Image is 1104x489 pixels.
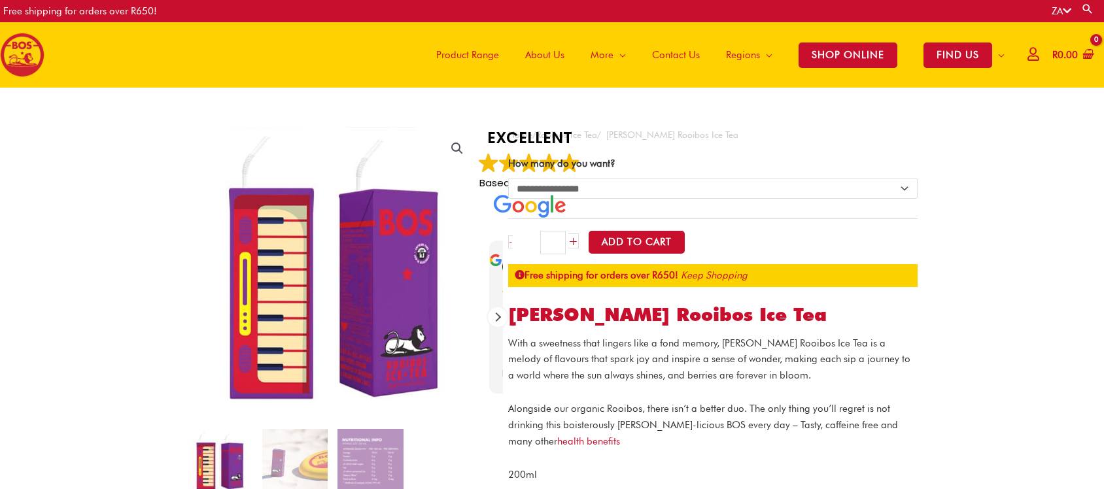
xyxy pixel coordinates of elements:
span: Regions [726,35,760,75]
img: Google [519,153,539,173]
a: Contact Us [639,22,713,88]
input: Product quantity [540,231,566,254]
img: Google [494,195,566,218]
span: Product Range [436,35,499,75]
img: Google [560,153,579,173]
span: About Us [525,35,564,75]
a: More [578,22,639,88]
img: Google [540,153,559,173]
span: FIND US [923,42,992,68]
a: + [568,233,579,248]
a: Search button [1081,3,1094,15]
img: berry rooibos ice tea [187,127,479,419]
img: Google [479,153,498,173]
a: View full-screen image gallery [445,137,469,160]
strong: EXCELLENT [479,127,580,149]
img: Google [489,254,502,267]
nav: Breadcrumb [508,127,918,143]
strong: Free shipping for orders over R650! [515,269,678,281]
a: - [508,235,513,248]
span: R [1052,49,1058,61]
span: SHOP ONLINE [799,42,897,68]
a: health benefits [557,435,620,447]
p: Alongside our organic Rooibos, there isn’t a better duo. The only thing you’ll regret is not drin... [508,401,918,449]
p: 200ml [508,467,918,483]
nav: Site Navigation [413,22,1018,88]
p: With a sweetness that lingers like a fond memory, [PERSON_NAME] Rooibos Ice Tea is a melody of fl... [508,335,918,384]
a: Product Range [423,22,512,88]
a: SHOP ONLINE [785,22,910,88]
a: View Shopping Cart, empty [1050,41,1094,70]
span: Contact Us [652,35,700,75]
a: ZA [1052,5,1071,17]
img: Google [499,153,519,173]
h1: [PERSON_NAME] Rooibos Ice Tea [508,304,918,326]
div: Next review [488,307,508,327]
bdi: 0.00 [1052,49,1078,61]
span: Based on [479,176,579,190]
button: Add to Cart [589,231,685,254]
span: More [591,35,613,75]
a: Keep Shopping [681,269,748,281]
a: Regions [713,22,785,88]
a: About Us [512,22,578,88]
label: How many do you want? [508,158,615,169]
